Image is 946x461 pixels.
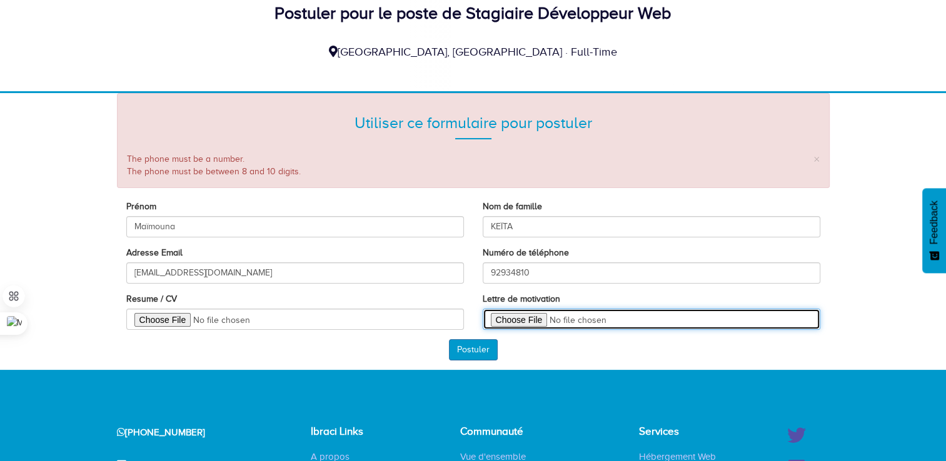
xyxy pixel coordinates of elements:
button: Postuler [449,339,498,360]
h4: Communauté [460,426,546,438]
label: Resume / CV [126,293,177,305]
label: Nom de famille [483,201,542,213]
label: Lettre de motivation [483,293,560,305]
div: Postuler pour le poste de Stagiaire Développeur Web [117,1,830,26]
button: Feedback - Afficher l’enquête [922,188,946,273]
button: Close [813,153,820,166]
input: Enter the link [126,309,464,330]
label: Adresse Email [126,247,183,259]
input: Enter the link [483,309,820,330]
h4: Ibraci Links [311,426,392,438]
label: Prénom [126,201,156,213]
div: [PHONE_NUMBER] [101,417,281,449]
div: [GEOGRAPHIC_DATA], [GEOGRAPHIC_DATA] · Full-Time [117,44,830,61]
div: Utiliser ce formulaire pour postuler [126,112,820,134]
h4: Services [639,426,733,438]
input: without + or 00 [483,262,820,284]
iframe: Drift Widget Chat Controller [883,399,931,446]
span: Feedback [928,201,940,244]
label: Numéro de téléphone [483,247,569,259]
span: × [813,152,820,167]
